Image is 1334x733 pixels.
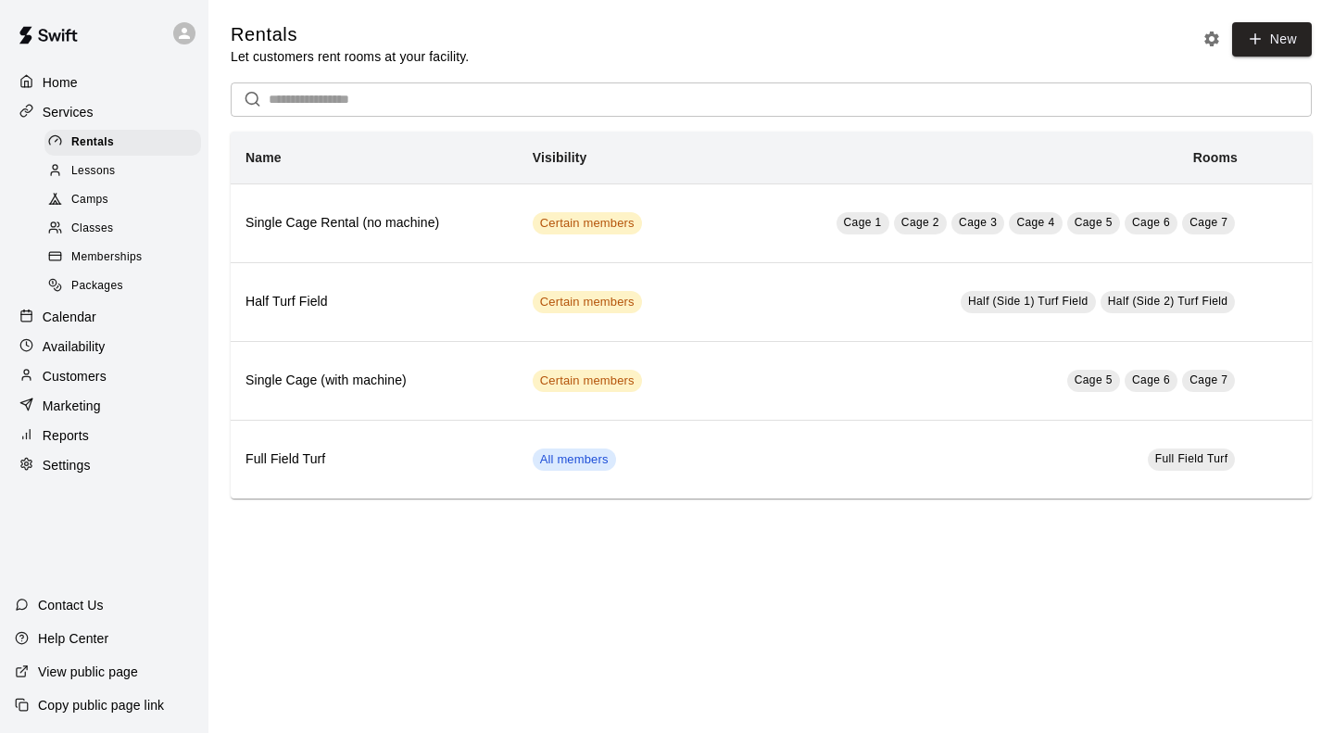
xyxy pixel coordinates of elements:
[71,191,108,209] span: Camps
[533,150,587,165] b: Visibility
[15,392,194,420] a: Marketing
[245,371,503,391] h6: Single Cage (with machine)
[44,244,208,272] a: Memberships
[231,132,1312,499] table: simple table
[15,362,194,390] a: Customers
[1075,216,1113,229] span: Cage 5
[1108,295,1228,308] span: Half (Side 2) Turf Field
[15,451,194,479] a: Settings
[38,596,104,614] p: Contact Us
[43,73,78,92] p: Home
[15,333,194,360] a: Availability
[533,294,642,311] span: Certain members
[38,629,108,648] p: Help Center
[1189,216,1227,229] span: Cage 7
[43,103,94,121] p: Services
[44,215,208,244] a: Classes
[533,373,642,390] span: Certain members
[43,367,107,385] p: Customers
[1075,373,1113,386] span: Cage 5
[44,186,208,215] a: Camps
[1155,452,1228,465] span: Full Field Turf
[1193,150,1238,165] b: Rooms
[231,47,469,66] p: Let customers rent rooms at your facility.
[44,187,201,213] div: Camps
[245,292,503,312] h6: Half Turf Field
[44,272,208,301] a: Packages
[968,295,1089,308] span: Half (Side 1) Turf Field
[43,308,96,326] p: Calendar
[1132,216,1170,229] span: Cage 6
[44,245,201,271] div: Memberships
[245,449,503,470] h6: Full Field Turf
[15,303,194,331] a: Calendar
[38,663,138,681] p: View public page
[43,426,89,445] p: Reports
[43,456,91,474] p: Settings
[533,449,616,471] div: This service is visible to all members
[1189,373,1227,386] span: Cage 7
[71,277,123,296] span: Packages
[1016,216,1054,229] span: Cage 4
[245,213,503,234] h6: Single Cage Rental (no machine)
[43,397,101,415] p: Marketing
[245,150,282,165] b: Name
[15,422,194,449] a: Reports
[15,69,194,96] a: Home
[1198,25,1226,53] button: Rental settings
[533,370,642,392] div: This service is visible to only customers with certain memberships. Check the service pricing for...
[44,157,208,185] a: Lessons
[533,291,642,313] div: This service is visible to only customers with certain memberships. Check the service pricing for...
[44,216,201,242] div: Classes
[533,215,642,233] span: Certain members
[71,133,114,152] span: Rentals
[844,216,882,229] span: Cage 1
[71,220,113,238] span: Classes
[71,248,142,267] span: Memberships
[1232,22,1312,57] a: New
[959,216,997,229] span: Cage 3
[44,128,208,157] a: Rentals
[533,451,616,469] span: All members
[15,98,194,126] a: Services
[43,337,106,356] p: Availability
[231,22,469,47] h5: Rentals
[44,158,201,184] div: Lessons
[533,212,642,234] div: This service is visible to only customers with certain memberships. Check the service pricing for...
[44,130,201,156] div: Rentals
[38,696,164,714] p: Copy public page link
[71,162,116,181] span: Lessons
[44,273,201,299] div: Packages
[1132,373,1170,386] span: Cage 6
[901,216,939,229] span: Cage 2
